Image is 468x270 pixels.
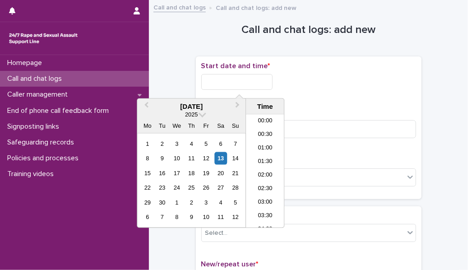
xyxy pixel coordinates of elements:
div: Choose Wednesday, 17 September 2025 [171,167,183,179]
div: Th [185,120,198,132]
div: Tu [156,120,168,132]
div: Choose Monday, 1 September 2025 [141,138,153,150]
div: Choose Sunday, 21 September 2025 [229,167,241,179]
div: [DATE] [137,102,246,111]
li: 00:30 [246,128,284,142]
p: Policies and processes [4,154,86,163]
li: 03:30 [246,209,284,223]
p: End of phone call feedback form [4,107,116,115]
p: Safeguarding records [4,138,81,147]
div: Choose Wednesday, 8 October 2025 [171,211,183,223]
button: Next Month [231,100,246,114]
button: Previous Month [138,100,153,114]
div: Choose Monday, 6 October 2025 [141,211,153,223]
li: 03:00 [246,196,284,209]
div: Choose Friday, 10 October 2025 [200,211,212,223]
div: Choose Wednesday, 3 September 2025 [171,138,183,150]
div: Choose Saturday, 6 September 2025 [215,138,227,150]
div: Choose Wednesday, 10 September 2025 [171,152,183,164]
div: Choose Thursday, 2 October 2025 [185,196,198,209]
div: Choose Saturday, 20 September 2025 [215,167,227,179]
div: Choose Wednesday, 1 October 2025 [171,196,183,209]
div: Choose Thursday, 18 September 2025 [185,167,198,179]
div: Select... [205,228,228,238]
div: Choose Saturday, 4 October 2025 [215,196,227,209]
div: Choose Tuesday, 30 September 2025 [156,196,168,209]
div: Choose Thursday, 11 September 2025 [185,152,198,164]
li: 01:30 [246,155,284,169]
div: Choose Friday, 26 September 2025 [200,182,212,194]
div: Choose Saturday, 13 September 2025 [215,152,227,164]
h1: Call and chat logs: add new [196,23,422,37]
p: Call and chat logs: add new [216,2,297,12]
div: Choose Saturday, 27 September 2025 [215,182,227,194]
p: Training videos [4,170,61,178]
span: 2025 [185,111,198,118]
div: Choose Thursday, 25 September 2025 [185,182,198,194]
div: Choose Sunday, 28 September 2025 [229,182,241,194]
div: Choose Tuesday, 16 September 2025 [156,167,168,179]
div: Choose Wednesday, 24 September 2025 [171,182,183,194]
div: Choose Sunday, 5 October 2025 [229,196,241,209]
p: Call and chat logs [4,74,69,83]
li: 04:00 [246,223,284,237]
a: Call and chat logs [153,2,206,12]
div: Choose Tuesday, 9 September 2025 [156,152,168,164]
div: Mo [141,120,153,132]
span: Start date and time [201,62,270,70]
div: month 2025-09 [140,136,243,224]
div: Choose Friday, 5 September 2025 [200,138,212,150]
div: Choose Tuesday, 2 September 2025 [156,138,168,150]
div: Choose Sunday, 7 September 2025 [229,138,241,150]
div: Choose Friday, 19 September 2025 [200,167,212,179]
p: Signposting links [4,122,66,131]
div: Sa [215,120,227,132]
div: Choose Tuesday, 23 September 2025 [156,182,168,194]
div: Choose Thursday, 4 September 2025 [185,138,198,150]
p: Caller management [4,90,75,99]
div: Choose Tuesday, 7 October 2025 [156,211,168,223]
div: Choose Sunday, 14 September 2025 [229,152,241,164]
div: Choose Thursday, 9 October 2025 [185,211,198,223]
div: Fr [200,120,212,132]
div: Choose Monday, 15 September 2025 [141,167,153,179]
div: Choose Monday, 22 September 2025 [141,182,153,194]
li: 02:30 [246,182,284,196]
p: Homepage [4,59,49,67]
img: rhQMoQhaT3yELyF149Cw [7,29,79,47]
div: Choose Sunday, 12 October 2025 [229,211,241,223]
div: Choose Monday, 8 September 2025 [141,152,153,164]
div: Choose Saturday, 11 October 2025 [215,211,227,223]
li: 02:00 [246,169,284,182]
li: 00:00 [246,115,284,128]
div: Time [248,102,282,111]
div: We [171,120,183,132]
div: Choose Friday, 12 September 2025 [200,152,212,164]
span: New/repeat user [201,261,259,268]
div: Su [229,120,241,132]
div: Choose Friday, 3 October 2025 [200,196,212,209]
div: Choose Monday, 29 September 2025 [141,196,153,209]
li: 01:00 [246,142,284,155]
